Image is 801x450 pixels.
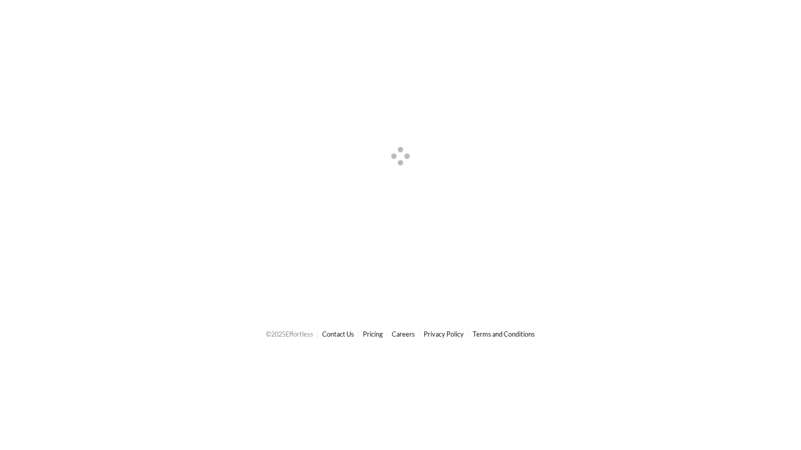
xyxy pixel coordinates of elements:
[473,330,535,338] a: Terms and Conditions
[424,330,464,338] a: Privacy Policy
[363,330,383,338] a: Pricing
[322,330,354,338] a: Contact Us
[392,330,415,338] a: Careers
[266,330,313,338] span: © 2025 Effortless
